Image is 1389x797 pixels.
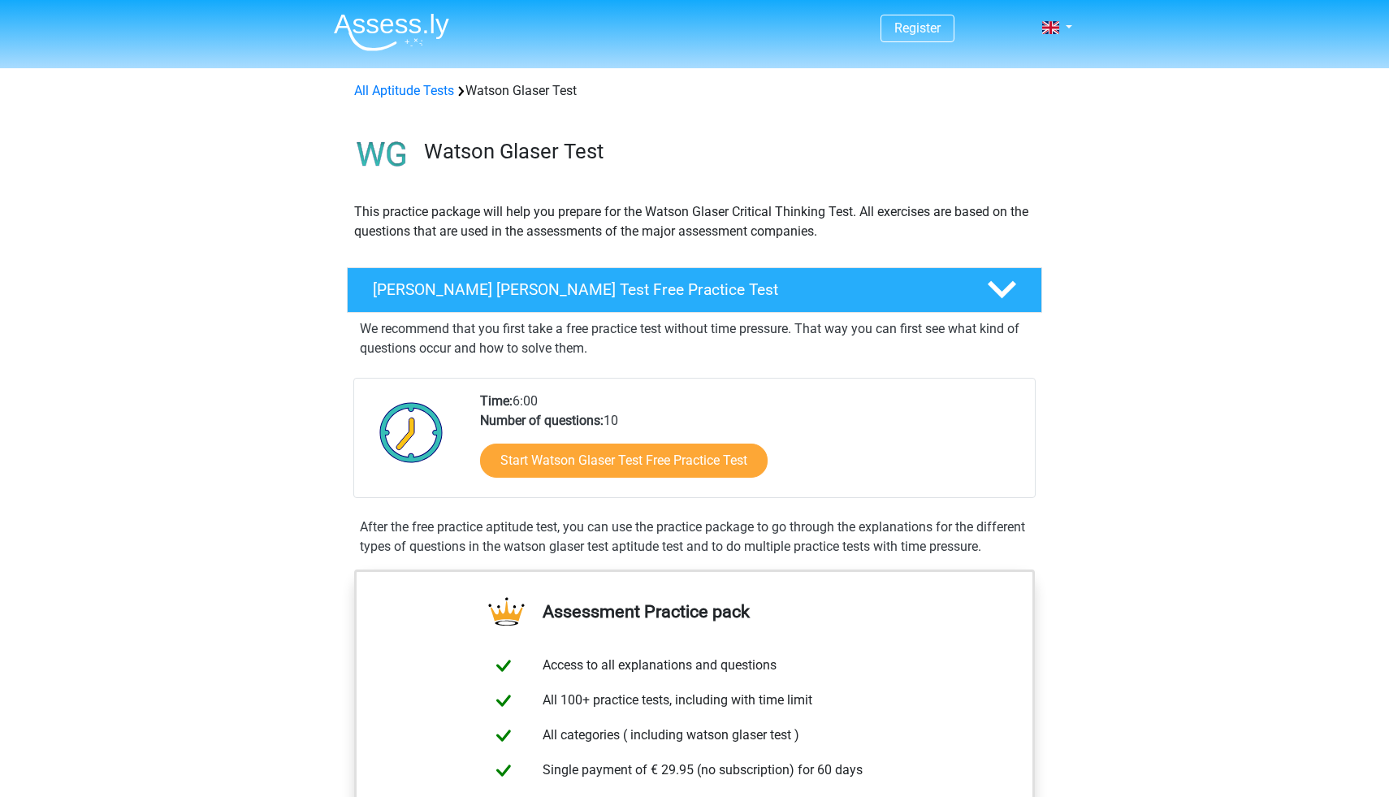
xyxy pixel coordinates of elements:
h3: Watson Glaser Test [424,139,1029,164]
b: Number of questions: [480,413,604,428]
a: [PERSON_NAME] [PERSON_NAME] Test Free Practice Test [340,267,1049,313]
a: Start Watson Glaser Test Free Practice Test [480,444,768,478]
b: Time: [480,393,513,409]
div: After the free practice aptitude test, you can use the practice package to go through the explana... [353,518,1036,557]
div: 6:00 10 [468,392,1034,497]
a: All Aptitude Tests [354,83,454,98]
p: We recommend that you first take a free practice test without time pressure. That way you can fir... [360,319,1029,358]
h4: [PERSON_NAME] [PERSON_NAME] Test Free Practice Test [373,280,961,299]
img: Assessly [334,13,449,51]
a: Register [894,20,941,36]
img: Clock [370,392,452,473]
p: This practice package will help you prepare for the Watson Glaser Critical Thinking Test. All exe... [354,202,1035,241]
img: watson glaser test [348,120,417,189]
div: Watson Glaser Test [348,81,1041,101]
